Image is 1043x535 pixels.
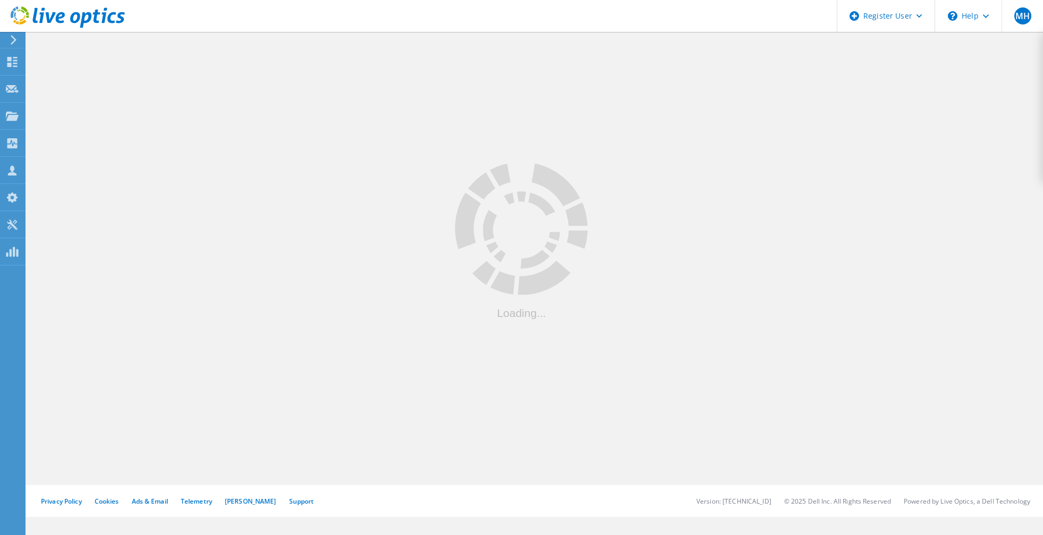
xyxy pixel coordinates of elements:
[904,497,1030,506] li: Powered by Live Optics, a Dell Technology
[41,497,82,506] a: Privacy Policy
[455,307,588,318] div: Loading...
[948,11,957,21] svg: \n
[1015,12,1030,20] span: MH
[784,497,891,506] li: © 2025 Dell Inc. All Rights Reserved
[696,497,771,506] li: Version: [TECHNICAL_ID]
[225,497,276,506] a: [PERSON_NAME]
[95,497,119,506] a: Cookies
[289,497,314,506] a: Support
[11,22,125,30] a: Live Optics Dashboard
[132,497,168,506] a: Ads & Email
[181,497,212,506] a: Telemetry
